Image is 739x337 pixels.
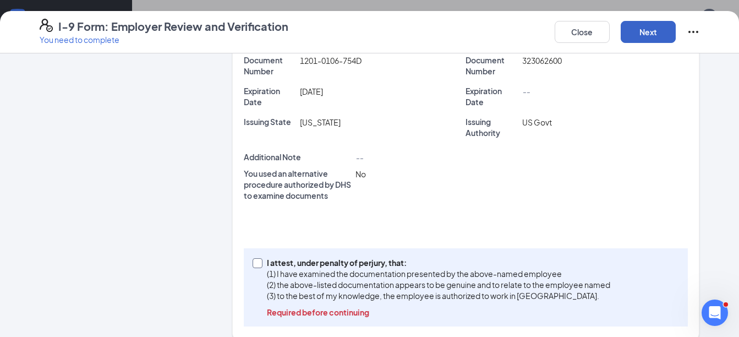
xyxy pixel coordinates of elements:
p: (2) the above-listed documentation appears to be genuine and to relate to the employee named [267,279,610,290]
span: -- [355,153,363,162]
button: Next [621,21,676,43]
p: Expiration Date [244,85,296,107]
span: -- [522,86,530,96]
svg: Ellipses [687,25,700,39]
span: [US_STATE] [300,117,341,127]
span: [DATE] [300,86,323,96]
p: (1) I have examined the documentation presented by the above-named employee [267,268,610,279]
p: Issuing Authority [466,116,518,138]
span: 323062600 [522,56,562,66]
svg: FormI9EVerifyIcon [40,19,53,32]
p: Required before continuing [267,307,610,318]
p: Document Number [244,55,296,77]
button: Close [555,21,610,43]
span: 1201-0106-754D [300,56,362,66]
span: US Govt [522,117,552,127]
iframe: Intercom live chat [702,300,728,326]
p: Issuing State [244,116,296,127]
p: Additional Note [244,151,352,162]
p: I attest, under penalty of perjury, that: [267,257,610,268]
p: You used an alternative procedure authorized by DHS to examine documents [244,168,352,201]
h4: I-9 Form: Employer Review and Verification [58,19,288,34]
p: Document Number [466,55,518,77]
span: No [355,169,366,179]
p: You need to complete [40,34,288,45]
p: Expiration Date [466,85,518,107]
p: (3) to the best of my knowledge, the employee is authorized to work in [GEOGRAPHIC_DATA]. [267,290,610,301]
